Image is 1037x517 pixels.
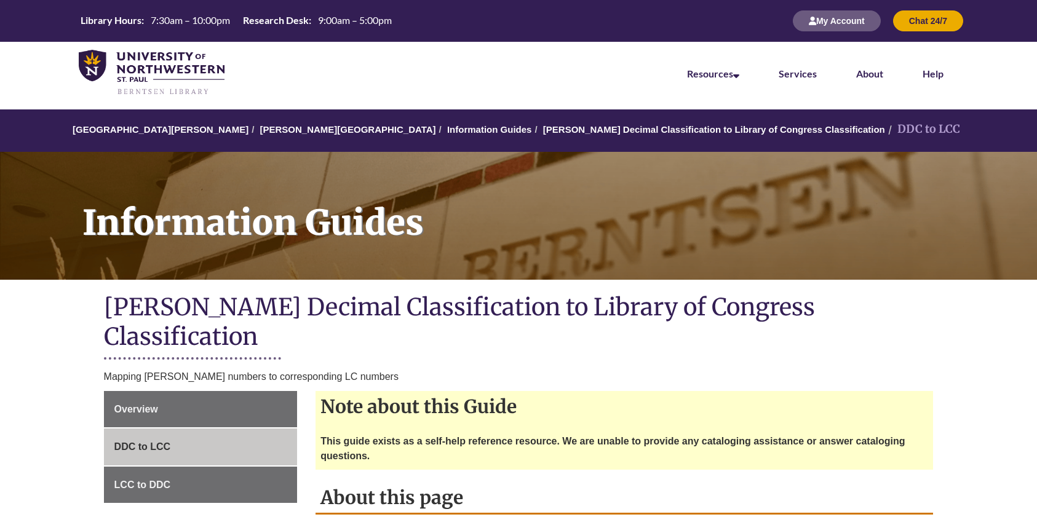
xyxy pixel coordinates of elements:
h1: Information Guides [69,152,1037,264]
th: Research Desk: [238,14,313,27]
a: Services [779,68,817,79]
span: DDC to LCC [114,441,171,452]
span: Overview [114,404,158,414]
a: My Account [793,15,881,26]
button: Chat 24/7 [893,10,963,31]
a: Chat 24/7 [893,15,963,26]
li: DDC to LCC [885,120,960,138]
span: 9:00am – 5:00pm [318,14,392,26]
strong: This guide exists as a self-help reference resource. We are unable to provide any cataloging assi... [320,436,905,461]
a: Hours Today [76,14,397,28]
table: Hours Today [76,14,397,27]
a: DDC to LCC [104,428,298,465]
a: [GEOGRAPHIC_DATA][PERSON_NAME] [73,124,248,135]
img: UNWSP Library Logo [79,50,224,96]
span: 7:30am – 10:00pm [151,14,230,26]
h2: About this page [316,482,933,515]
a: LCC to DDC [104,467,298,503]
span: Mapping [PERSON_NAME] numbers to corresponding LC numbers [104,371,399,382]
a: Resources [687,68,739,79]
a: About [856,68,883,79]
div: Guide Page Menu [104,391,298,503]
h1: [PERSON_NAME] Decimal Classification to Library of Congress Classification [104,292,934,354]
th: Library Hours: [76,14,146,27]
a: Overview [104,391,298,428]
button: My Account [793,10,881,31]
a: Help [923,68,944,79]
a: [PERSON_NAME] Decimal Classification to Library of Congress Classification [543,124,885,135]
a: [PERSON_NAME][GEOGRAPHIC_DATA] [260,124,435,135]
h2: Note about this Guide [316,391,933,422]
span: LCC to DDC [114,480,171,490]
a: Information Guides [447,124,532,135]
